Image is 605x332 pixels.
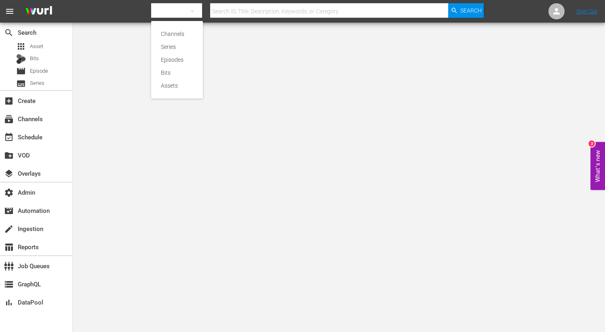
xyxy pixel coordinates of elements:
div: Episodes [161,53,193,66]
div: 3 [588,141,595,147]
button: Open Feedback Widget [590,142,605,190]
div: Channels [161,27,193,40]
div: Bits [161,66,193,79]
div: Assets [161,79,193,92]
div: Series [161,40,193,53]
